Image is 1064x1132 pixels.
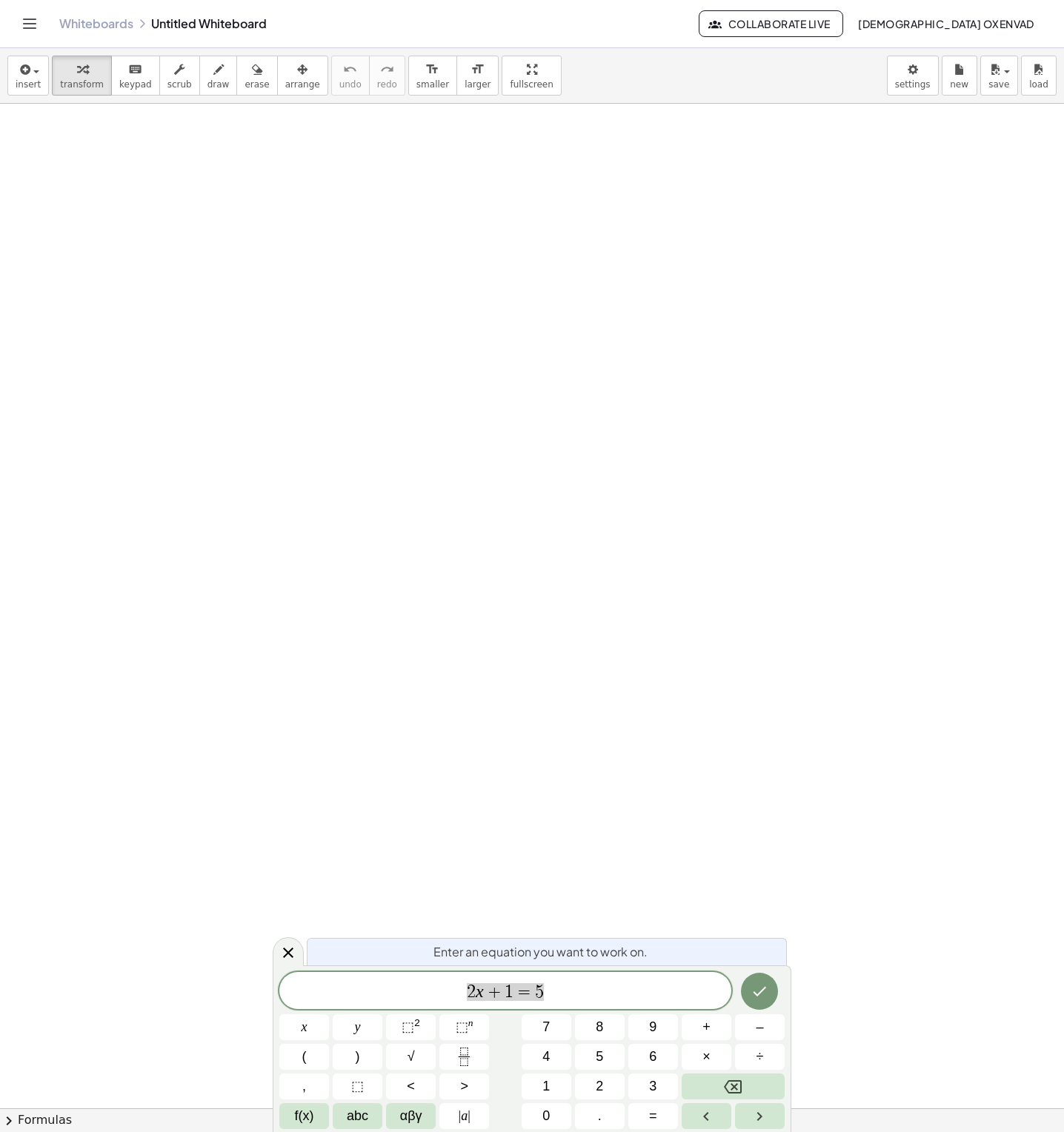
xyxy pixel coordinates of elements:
span: 9 [649,1017,656,1037]
button: ) [333,1044,382,1070]
span: 6 [649,1047,656,1067]
button: Placeholder [333,1073,382,1099]
span: keypad [119,79,152,90]
span: settings [895,79,931,90]
button: 0 [522,1103,571,1129]
span: 1 [505,983,513,1001]
button: . [575,1103,625,1129]
span: ( [302,1047,307,1067]
span: draw [207,79,230,90]
button: Right arrow [735,1103,785,1129]
button: new [942,56,977,96]
button: x [279,1014,329,1040]
span: | [459,1108,462,1123]
span: scrub [167,79,192,90]
button: load [1021,56,1057,96]
button: 5 [575,1044,625,1070]
button: 1 [522,1073,571,1099]
button: Alphabet [333,1103,382,1129]
span: Collaborate Live [711,17,830,30]
button: Collaborate Live [699,10,842,37]
span: , [302,1076,306,1096]
span: abc [347,1106,368,1126]
button: ( [279,1044,329,1070]
a: Whiteboards [59,16,133,31]
span: 7 [542,1017,550,1037]
button: Absolute value [439,1103,489,1129]
span: – [756,1017,763,1037]
button: Plus [682,1014,731,1040]
span: 2 [596,1076,603,1096]
span: > [460,1076,468,1096]
span: 5 [535,983,544,1001]
span: erase [245,79,269,90]
span: + [484,983,505,1001]
span: ⬚ [402,1019,414,1034]
span: 8 [596,1017,603,1037]
button: Left arrow [682,1103,731,1129]
span: ⬚ [351,1076,364,1096]
span: . [598,1106,602,1126]
i: redo [380,61,394,79]
button: Squared [386,1014,436,1040]
span: ÷ [757,1047,764,1067]
button: , [279,1073,329,1099]
button: Functions [279,1103,329,1129]
span: transform [60,79,104,90]
button: arrange [277,56,328,96]
span: redo [377,79,397,90]
button: draw [199,56,238,96]
span: 3 [649,1076,656,1096]
sup: 2 [414,1017,420,1028]
button: format_sizelarger [456,56,499,96]
button: Greek alphabet [386,1103,436,1129]
span: ⬚ [456,1019,468,1034]
button: 2 [575,1073,625,1099]
button: Minus [735,1014,785,1040]
i: format_size [425,61,439,79]
span: + [702,1017,711,1037]
button: erase [236,56,277,96]
span: ) [356,1047,360,1067]
button: [DEMOGRAPHIC_DATA] oxenvad [846,10,1046,37]
span: y [355,1017,361,1037]
button: 9 [628,1014,678,1040]
button: Greater than [439,1073,489,1099]
span: undo [339,79,362,90]
button: Less than [386,1073,436,1099]
i: keyboard [128,61,142,79]
button: keyboardkeypad [111,56,160,96]
button: scrub [159,56,200,96]
button: insert [7,56,49,96]
span: insert [16,79,41,90]
span: | [468,1108,471,1123]
span: 1 [542,1076,550,1096]
span: = [513,983,535,1001]
button: Equals [628,1103,678,1129]
span: 5 [596,1047,603,1067]
i: format_size [471,61,485,79]
button: y [333,1014,382,1040]
span: smaller [416,79,449,90]
button: settings [887,56,939,96]
button: fullscreen [502,56,561,96]
span: 2 [467,983,476,1001]
button: Done [741,973,778,1010]
button: Superscript [439,1014,489,1040]
span: 0 [542,1106,550,1126]
span: × [702,1047,711,1067]
span: = [649,1106,657,1126]
span: save [988,79,1009,90]
span: f(x) [295,1106,314,1126]
button: Times [682,1044,731,1070]
span: 4 [542,1047,550,1067]
span: load [1029,79,1048,90]
button: format_sizesmaller [408,56,457,96]
button: 4 [522,1044,571,1070]
button: save [980,56,1018,96]
button: Divide [735,1044,785,1070]
button: 3 [628,1073,678,1099]
span: Enter an equation you want to work on. [433,943,648,961]
button: Fraction [439,1044,489,1070]
button: 8 [575,1014,625,1040]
